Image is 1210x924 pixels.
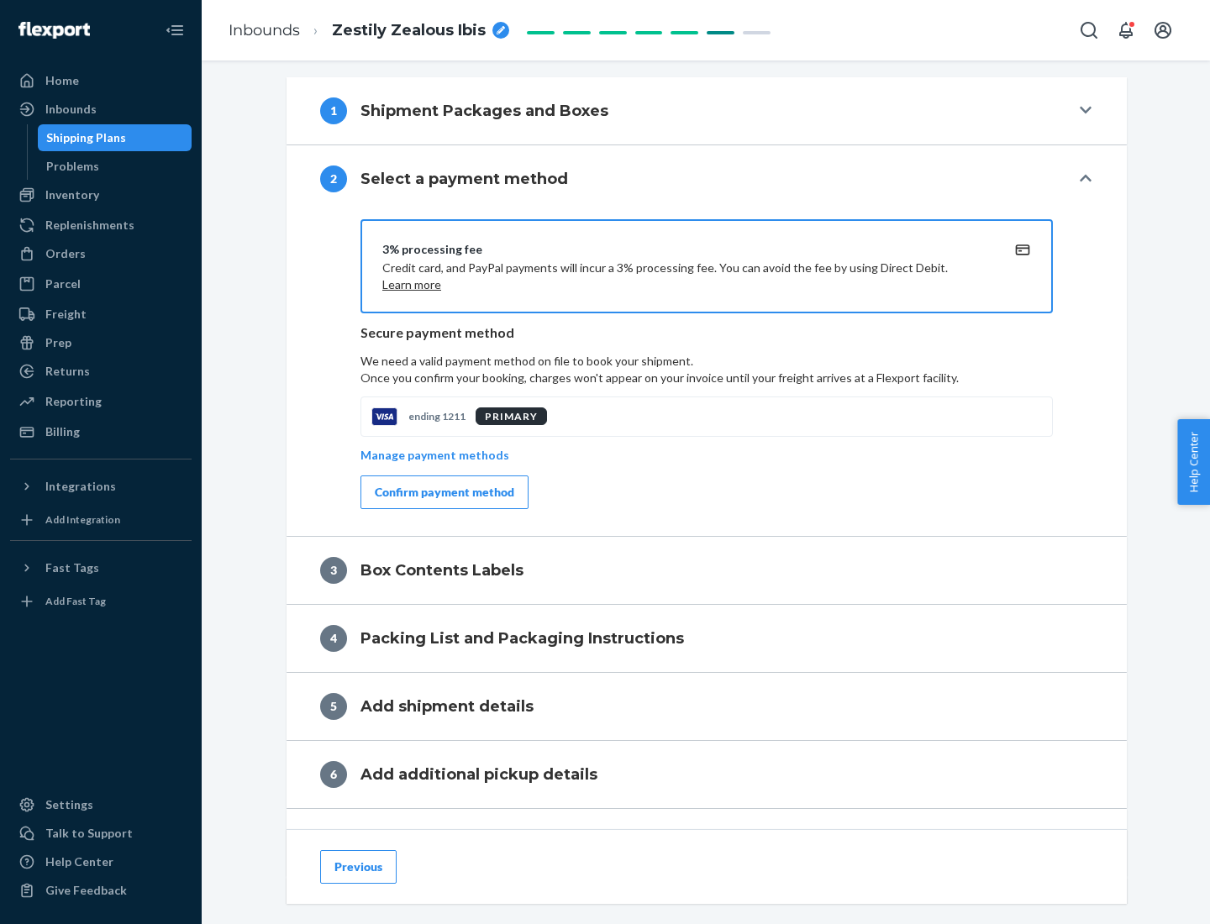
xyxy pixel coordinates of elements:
a: Problems [38,153,192,180]
h4: Add shipment details [360,696,534,717]
a: Orders [10,240,192,267]
div: 5 [320,693,347,720]
h4: Packing List and Packaging Instructions [360,627,684,649]
a: Inventory [10,181,192,208]
div: Give Feedback [45,882,127,899]
p: Secure payment method [360,323,1053,343]
a: Add Integration [10,507,192,533]
a: Replenishments [10,212,192,239]
a: Billing [10,418,192,445]
p: Credit card, and PayPal payments will incur a 3% processing fee. You can avoid the fee by using D... [382,260,991,293]
p: ending 1211 [408,409,466,423]
div: Fast Tags [45,559,99,576]
div: 3% processing fee [382,241,991,258]
a: Prep [10,329,192,356]
button: Help Center [1177,419,1210,505]
button: 5Add shipment details [287,673,1127,740]
p: Once you confirm your booking, charges won't appear on your invoice until your freight arrives at... [360,370,1053,386]
div: Settings [45,796,93,813]
a: Help Center [10,848,192,875]
div: 6 [320,761,347,788]
div: PRIMARY [476,407,547,425]
a: Talk to Support [10,820,192,847]
h4: Add additional pickup details [360,764,597,785]
button: Previous [320,850,397,884]
button: Integrations [10,473,192,500]
div: Orders [45,245,86,262]
button: 6Add additional pickup details [287,741,1127,808]
div: Problems [46,158,99,175]
div: Freight [45,306,87,323]
span: Zestily Zealous Ibis [332,20,486,42]
div: Reporting [45,393,102,410]
ol: breadcrumbs [215,6,523,55]
div: Inventory [45,186,99,203]
button: Give Feedback [10,877,192,904]
h4: Select a payment method [360,168,568,190]
a: Freight [10,301,192,328]
div: 2 [320,165,347,192]
button: 2Select a payment method [287,145,1127,213]
button: Confirm payment method [360,475,529,509]
div: Add Integration [45,512,120,527]
button: Fast Tags [10,554,192,581]
button: 1Shipment Packages and Boxes [287,77,1127,144]
a: Parcel [10,270,192,297]
div: 1 [320,97,347,124]
a: Inbounds [10,96,192,123]
div: Returns [45,363,90,380]
div: 3 [320,557,347,584]
div: Inbounds [45,101,97,118]
button: 3Box Contents Labels [287,537,1127,604]
a: Shipping Plans [38,124,192,151]
div: Talk to Support [45,825,133,842]
div: Billing [45,423,80,440]
h4: Shipment Packages and Boxes [360,100,608,122]
button: Open Search Box [1072,13,1106,47]
a: Settings [10,791,192,818]
p: Manage payment methods [360,447,509,464]
div: 4 [320,625,347,652]
div: Prep [45,334,71,351]
button: 4Packing List and Packaging Instructions [287,605,1127,672]
a: Returns [10,358,192,385]
a: Reporting [10,388,192,415]
div: Home [45,72,79,89]
div: Help Center [45,853,113,870]
p: We need a valid payment method on file to book your shipment. [360,353,1053,386]
h4: Box Contents Labels [360,559,523,581]
div: Replenishments [45,217,134,234]
img: Flexport logo [18,22,90,39]
button: 7Shipping Quote [287,809,1127,876]
div: Parcel [45,276,81,292]
a: Home [10,67,192,94]
button: Learn more [382,276,441,293]
div: Shipping Plans [46,129,126,146]
button: Open notifications [1109,13,1143,47]
div: Integrations [45,478,116,495]
div: Confirm payment method [375,484,514,501]
button: Open account menu [1146,13,1180,47]
button: Close Navigation [158,13,192,47]
a: Inbounds [229,21,300,39]
div: Add Fast Tag [45,594,106,608]
a: Add Fast Tag [10,588,192,615]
